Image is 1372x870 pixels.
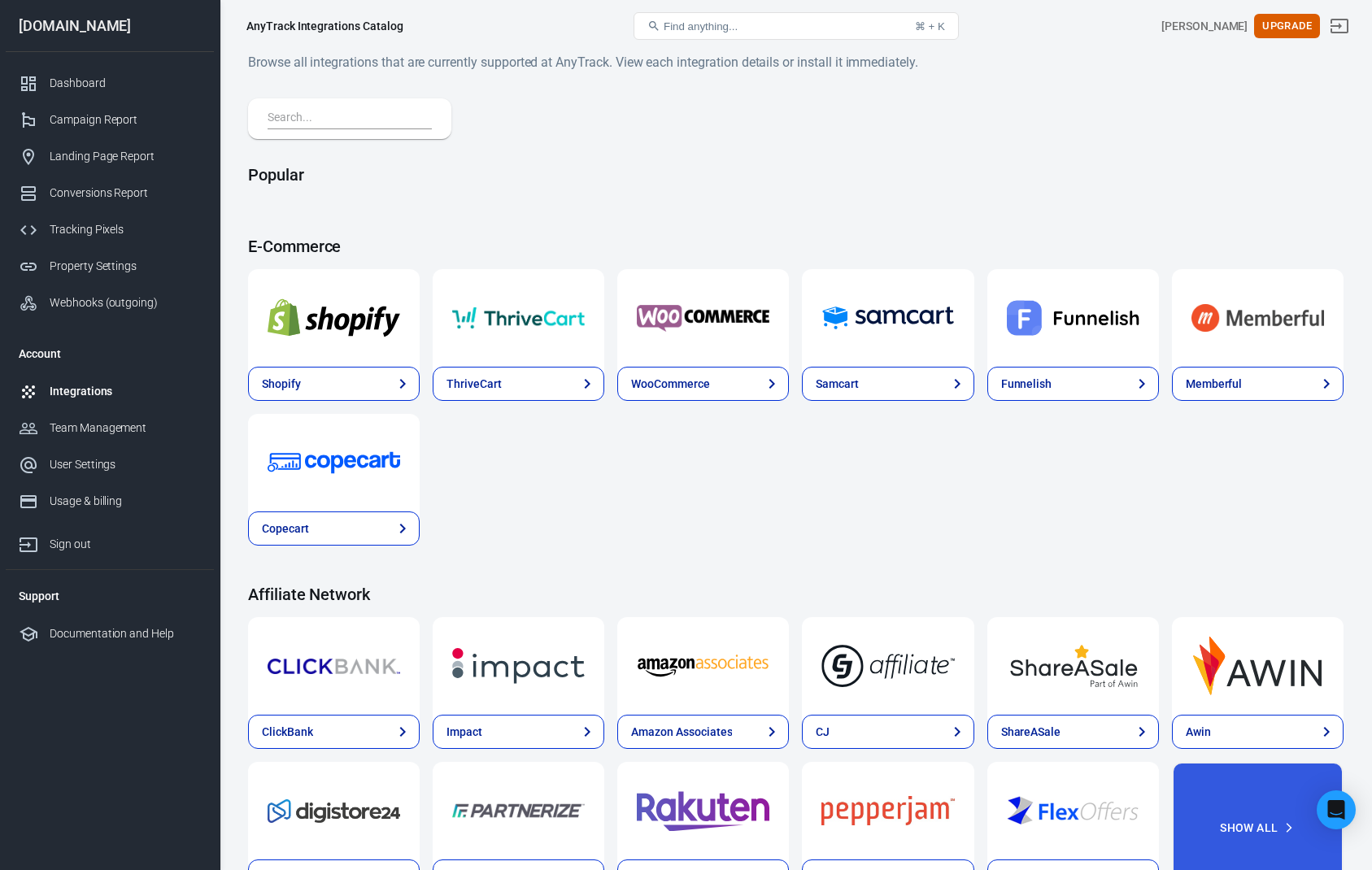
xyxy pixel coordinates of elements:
div: AnyTrack Integrations Catalog [246,18,403,34]
a: PepperJam [802,762,973,859]
a: Sign out [1320,7,1359,46]
a: Copecart [248,511,420,546]
h4: Affiliate Network [248,585,1344,604]
img: Memberful [1191,289,1324,347]
a: CJ [802,617,973,715]
a: Rakuten [617,762,789,859]
a: ClickBank [248,715,420,749]
a: Team Management [6,410,214,446]
img: FlexOffers [1007,781,1139,840]
div: ClickBank [262,724,313,741]
img: Amazon Associates [637,637,769,695]
div: Open Intercom Messenger [1317,790,1356,829]
div: Funnelish [1001,376,1052,393]
img: Copecart [268,433,400,492]
a: Awin [1172,617,1344,715]
a: Shopify [248,269,420,367]
img: ShareASale [1007,637,1139,695]
a: Samcart [802,269,973,367]
div: Campaign Report [50,111,201,128]
a: Impact [433,715,604,749]
div: Property Settings [50,258,201,275]
img: Samcart [821,289,954,347]
a: Property Settings [6,248,214,285]
a: Digistore24 [248,762,420,859]
a: Memberful [1172,269,1344,367]
div: ThriveCart [446,376,502,393]
a: Usage & billing [6,483,214,520]
a: Shopify [248,367,420,401]
div: Landing Page Report [50,148,201,165]
img: Partnerize [452,781,585,840]
div: ShareASale [1001,724,1061,741]
a: Amazon Associates [617,617,789,715]
img: WooCommerce [637,289,769,347]
a: Campaign Report [6,102,214,138]
div: Samcart [816,376,859,393]
img: Funnelish [1007,289,1139,347]
div: Dashboard [50,75,201,92]
button: Upgrade [1254,14,1320,39]
a: Sign out [6,520,214,563]
a: Partnerize [433,762,604,859]
li: Account [6,334,214,373]
a: Landing Page Report [6,138,214,175]
h6: Browse all integrations that are currently supported at AnyTrack. View each integration details o... [248,52,1344,72]
div: Account id: NtgCPd8J [1161,18,1248,35]
div: [DOMAIN_NAME] [6,19,214,33]
a: ShareASale [987,617,1159,715]
div: ⌘ + K [915,20,945,33]
img: PepperJam [821,781,954,840]
a: WooCommerce [617,269,789,367]
div: Memberful [1186,376,1243,393]
div: User Settings [50,456,201,473]
a: Conversions Report [6,175,214,211]
a: Awin [1172,715,1344,749]
img: Rakuten [637,781,769,840]
div: WooCommerce [631,376,709,393]
a: Dashboard [6,65,214,102]
a: ShareASale [987,715,1159,749]
div: Amazon Associates [631,724,732,741]
a: Impact [433,617,604,715]
button: Find anything...⌘ + K [634,12,959,40]
a: CJ [802,715,973,749]
div: Conversions Report [50,185,201,202]
div: Usage & billing [50,493,201,510]
li: Support [6,576,214,616]
a: Copecart [248,414,420,511]
h4: Popular [248,165,1344,185]
div: Shopify [262,376,301,393]
a: WooCommerce [617,367,789,401]
div: Team Management [50,420,201,437]
div: CJ [816,724,830,741]
a: Amazon Associates [617,715,789,749]
a: Funnelish [987,367,1159,401]
img: Awin [1191,637,1324,695]
img: Impact [452,637,585,695]
h4: E-Commerce [248,237,1344,256]
a: Tracking Pixels [6,211,214,248]
span: Find anything... [664,20,738,33]
a: ThriveCart [433,269,604,367]
img: Digistore24 [268,781,400,840]
div: Copecart [262,520,309,537]
a: FlexOffers [987,762,1159,859]
a: ClickBank [248,617,420,715]
div: Integrations [50,383,201,400]
div: Impact [446,724,482,741]
div: Awin [1186,724,1211,741]
a: Samcart [802,367,973,401]
div: Webhooks (outgoing) [50,294,201,311]
a: Webhooks (outgoing) [6,285,214,321]
a: ThriveCart [433,367,604,401]
div: Sign out [50,536,201,553]
input: Search... [268,108,425,129]
div: Tracking Pixels [50,221,201,238]
a: User Settings [6,446,214,483]
img: ThriveCart [452,289,585,347]
img: Shopify [268,289,400,347]
div: Documentation and Help [50,625,201,642]
a: Integrations [6,373,214,410]
img: CJ [821,637,954,695]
